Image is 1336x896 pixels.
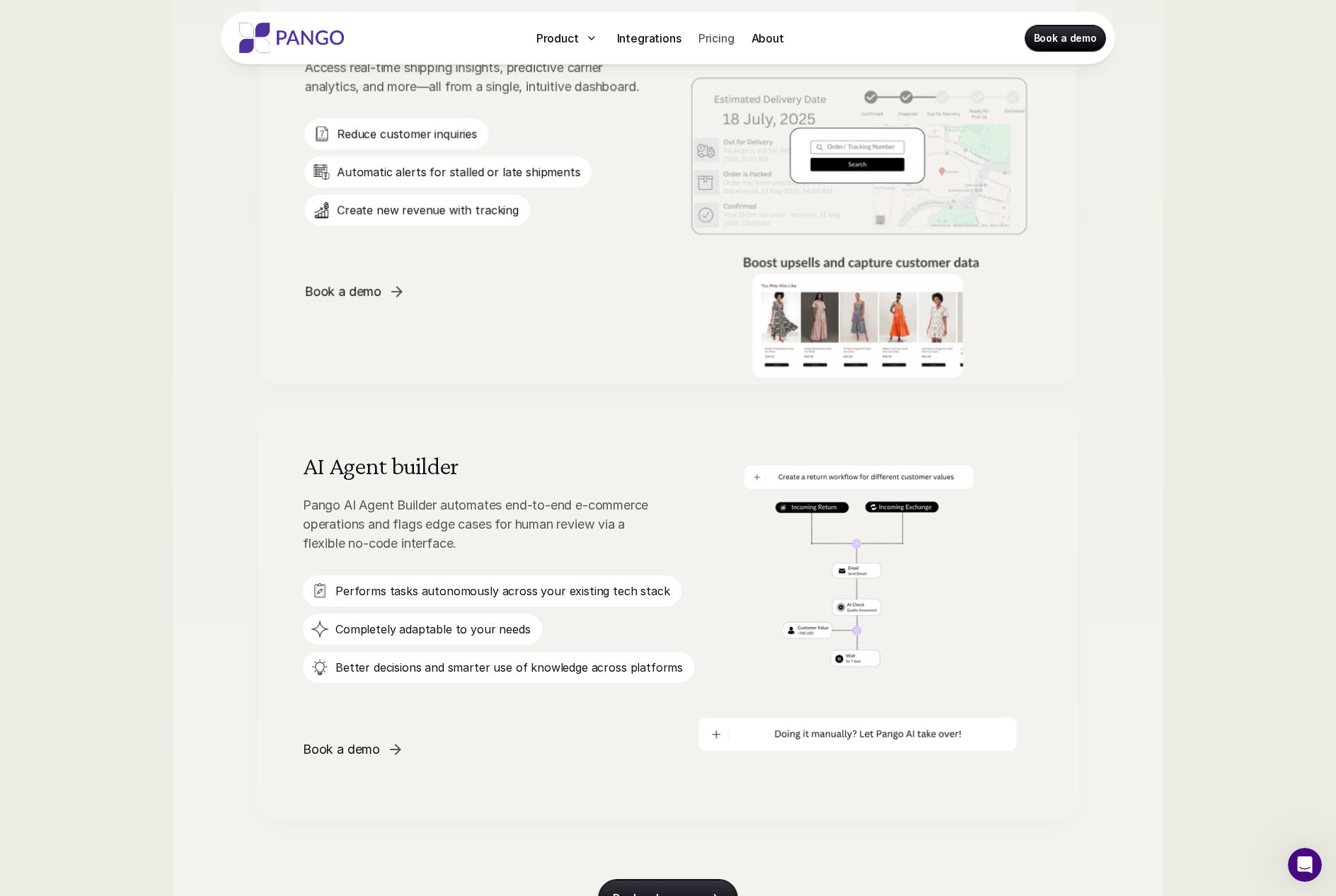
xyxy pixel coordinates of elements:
img: Delivery Estimation and Branded Return Portal [683,16,1032,241]
span: Book a demo [305,282,405,301]
img: Customized workflow for returns management for e-commerce companies. [683,453,1034,679]
p: Book a demo [1034,31,1097,45]
p: Book a demo [303,740,380,759]
a: Book a demo [1025,25,1105,51]
h3: AI Agent builder [303,453,654,478]
p: About [751,30,784,47]
a: Integrations [611,27,687,50]
p: Automatic alerts for stalled or late shipments [337,164,580,180]
p: Reduce customer inquiries [337,126,477,142]
iframe: Intercom live chat [1288,848,1322,882]
a: Pricing [693,27,740,50]
p: Book a demo [305,282,381,301]
a: AI Agent builderPango AI Agent Builder automates end-to-end e-commerce operations and flags edge ... [258,408,1078,820]
span: Book a demo [303,740,404,759]
p: Completely adaptable to your needs [335,621,531,637]
p: Performs tasks autonomously across your existing tech stack [335,583,670,599]
p: Create new revenue with tracking [337,202,519,218]
a: About [746,27,790,50]
p: Pricing [698,30,735,47]
p: Integrations [617,30,681,47]
p: Pango AI Agent Builder automates end-to-end e-commerce operations and flags edge cases for human ... [303,495,654,553]
p: Better decisions and smarter use of knowledge across platforms [335,660,683,675]
p: Access real-time shipping insights, predictive carrier analytics, and more—all from a single, int... [305,58,655,96]
p: Product [536,30,579,47]
img: Upsell with product suggestion on the branded tracking page [683,244,1032,476]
